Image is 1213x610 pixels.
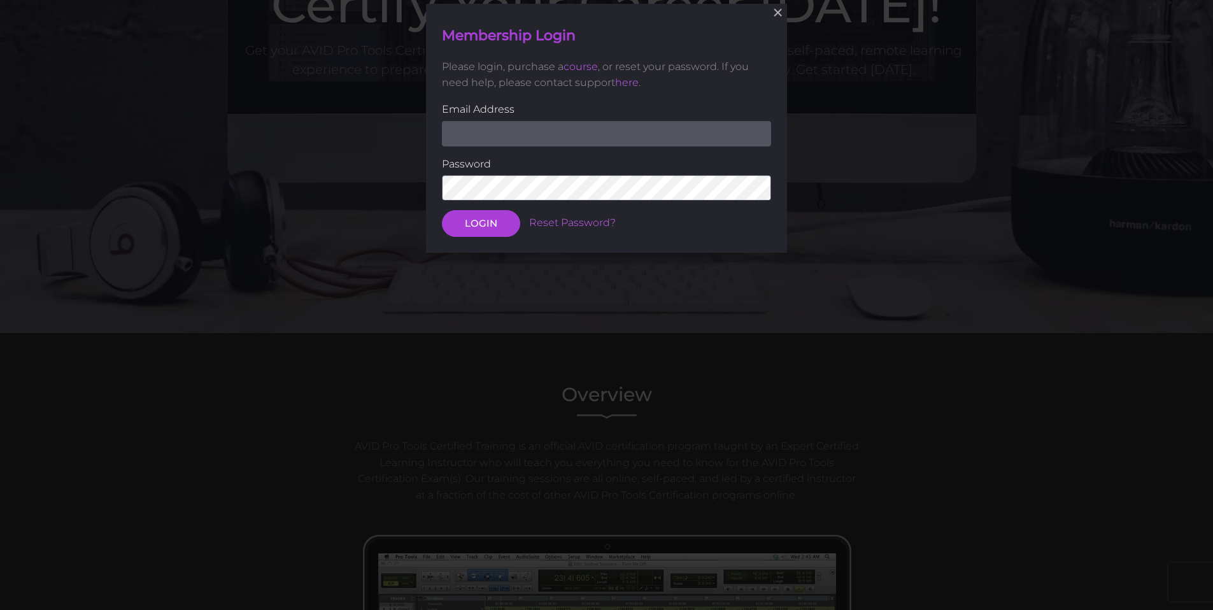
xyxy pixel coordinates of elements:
label: Password [442,156,771,173]
button: LOGIN [442,211,520,238]
p: Please login, purchase a , or reset your password. If you need help, please contact support . [442,59,771,91]
h4: Membership Login [442,26,771,46]
a: Reset Password? [529,217,616,229]
a: here [615,77,639,89]
a: course [564,60,598,73]
label: Email Address [442,101,771,118]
